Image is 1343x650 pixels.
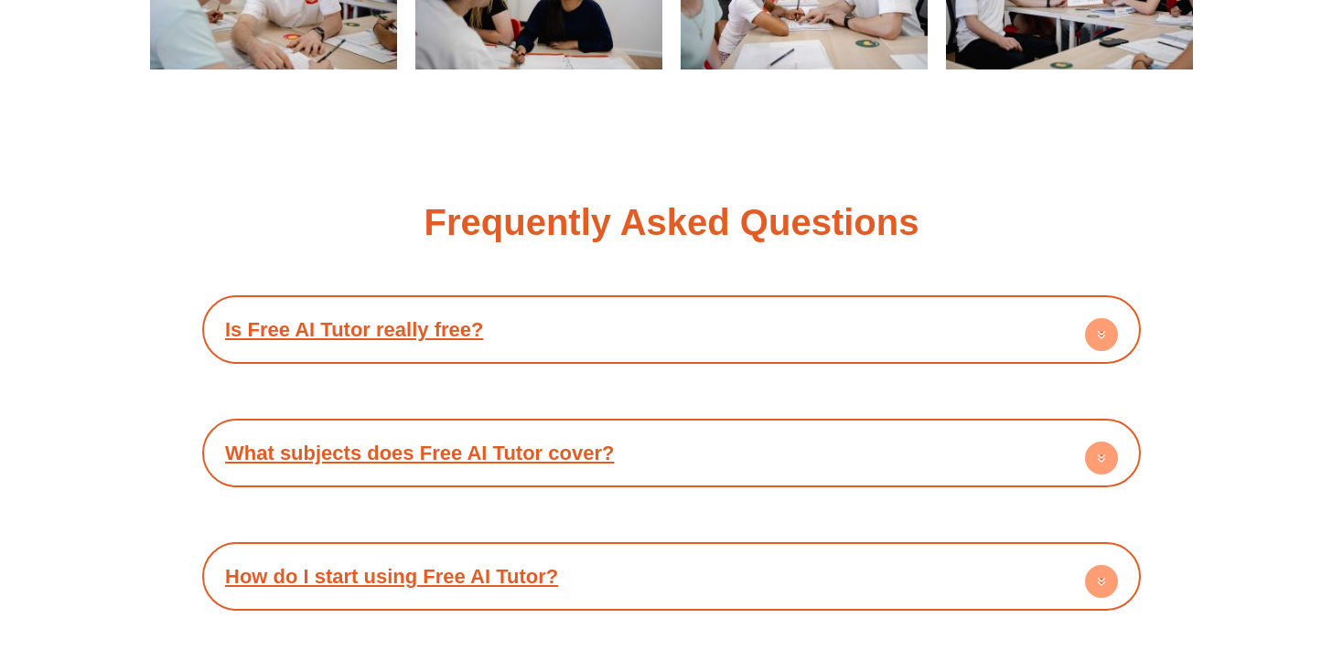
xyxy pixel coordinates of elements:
[225,442,614,464] a: What subjects does Free AI Tutor cover?
[211,428,1132,478] div: What subjects does Free AI Tutor cover?
[225,318,483,341] a: Is Free AI Tutor really free?
[1252,562,1343,650] iframe: Chat Widget
[225,565,558,588] a: How do I start using Free AI Tutor?
[211,551,1132,602] div: How do I start using Free AI Tutor?
[211,304,1132,355] div: Is Free AI Tutor really free?
[424,204,919,240] h2: Frequently Asked Questions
